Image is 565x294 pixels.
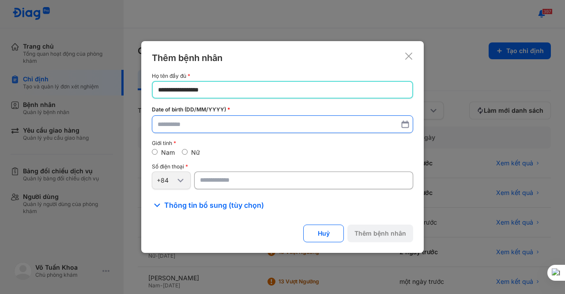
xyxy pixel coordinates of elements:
div: +84 [157,176,175,184]
div: Họ tên đầy đủ [152,73,413,79]
div: Số điện thoại [152,164,413,170]
span: Thông tin bổ sung (tùy chọn) [164,200,264,210]
div: Thêm bệnh nhân [152,52,222,64]
div: Giới tính [152,140,413,146]
div: Date of birth (DD/MM/YYYY) [152,106,413,114]
label: Nam [161,149,175,156]
button: Huỷ [303,225,344,242]
label: Nữ [191,149,200,156]
button: Thêm bệnh nhân [347,225,413,242]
